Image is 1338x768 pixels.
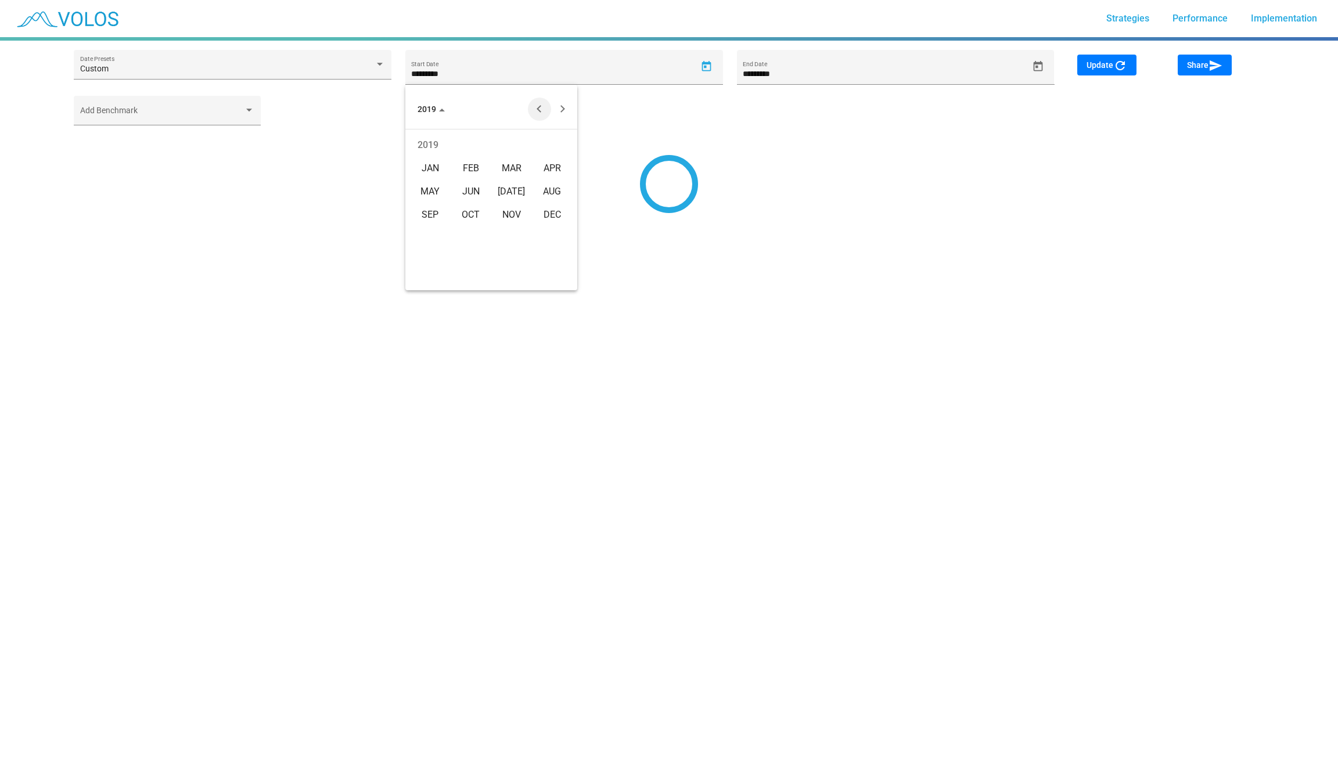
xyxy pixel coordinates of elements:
[528,98,551,121] button: Previous year
[412,181,448,202] div: MAY
[410,203,451,226] td: September 2019
[408,98,454,121] button: Choose date
[451,180,491,203] td: June 2019
[451,203,491,226] td: October 2019
[412,158,448,179] div: JAN
[410,157,451,180] td: January 2019
[534,158,570,179] div: APR
[491,203,532,226] td: November 2019
[412,204,448,225] div: SEP
[551,98,574,121] button: Next year
[418,104,445,114] span: 2019
[493,158,530,179] div: MAR
[451,157,491,180] td: February 2019
[532,157,573,180] td: April 2019
[532,180,573,203] td: August 2019
[452,204,489,225] div: OCT
[410,134,573,157] td: 2019
[452,181,489,202] div: JUN
[493,204,530,225] div: NOV
[532,203,573,226] td: December 2019
[452,158,489,179] div: FEB
[493,181,530,202] div: [DATE]
[534,204,570,225] div: DEC
[491,180,532,203] td: July 2019
[534,181,570,202] div: AUG
[410,180,451,203] td: May 2019
[491,157,532,180] td: March 2019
